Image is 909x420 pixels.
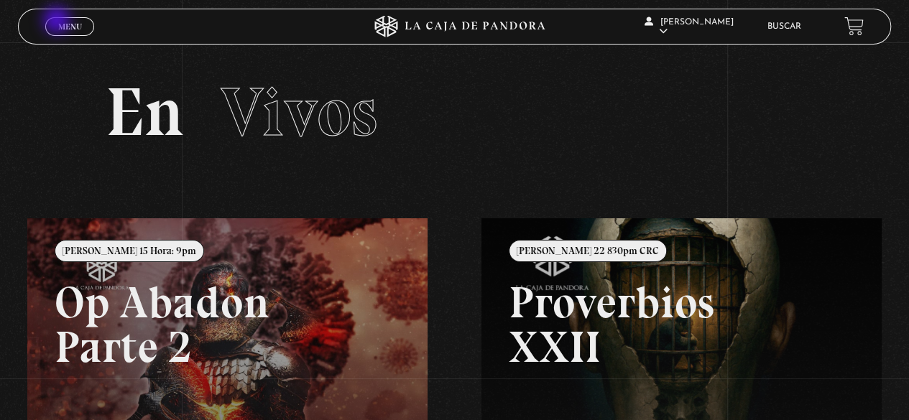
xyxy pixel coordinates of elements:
[767,22,801,31] a: Buscar
[844,17,864,36] a: View your shopping cart
[221,71,377,153] span: Vivos
[58,22,82,31] span: Menu
[106,78,804,146] h2: En
[53,34,87,44] span: Cerrar
[645,18,734,36] span: [PERSON_NAME]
